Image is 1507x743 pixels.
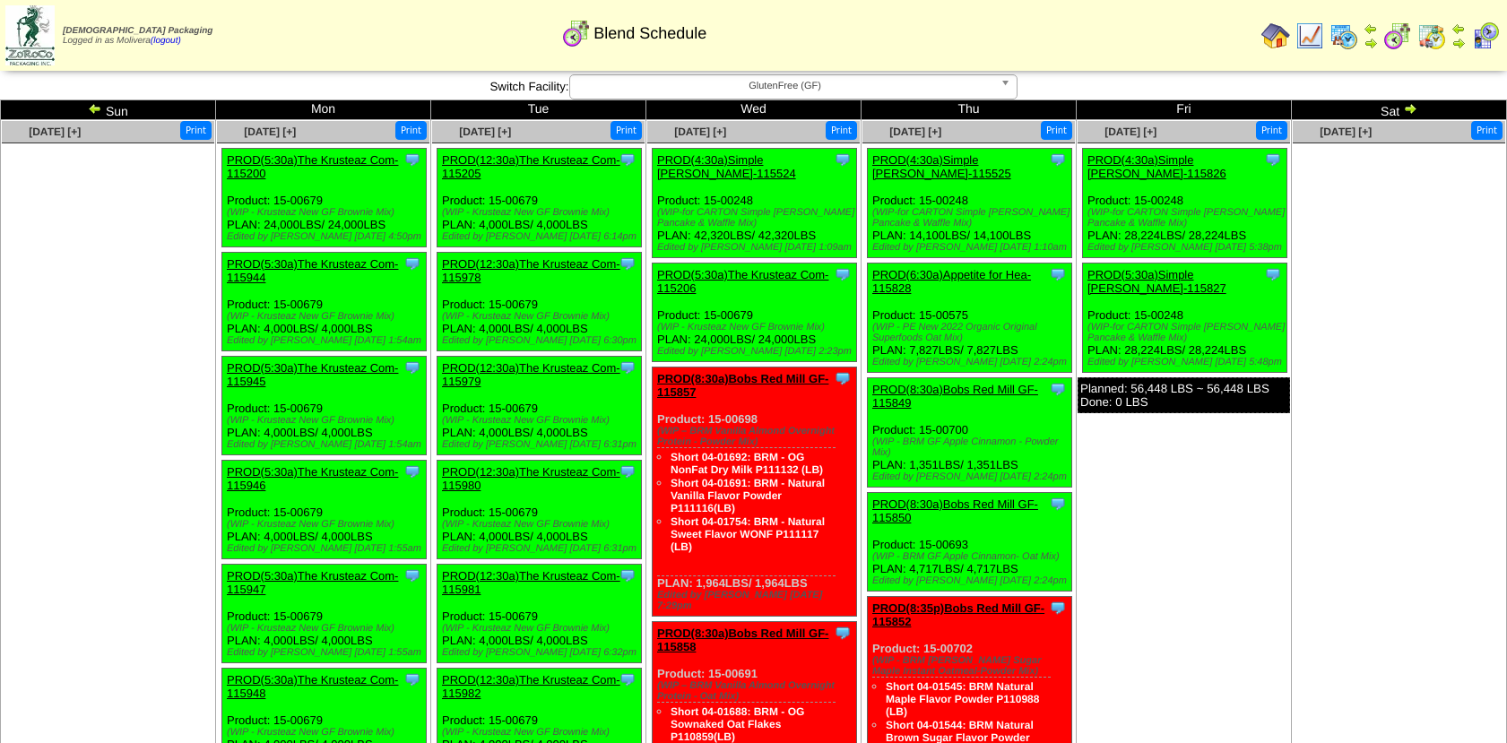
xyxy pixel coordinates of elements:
[1083,264,1287,373] div: Product: 15-00248 PLAN: 28,224LBS / 28,224LBS
[442,569,620,596] a: PROD(12:30a)The Krusteaz Com-115981
[619,359,637,376] img: Tooltip
[459,125,511,138] a: [DATE] [+]
[227,569,398,596] a: PROD(5:30a)The Krusteaz Com-115947
[1261,22,1290,50] img: home.gif
[872,242,1071,253] div: Edited by [PERSON_NAME] [DATE] 1:10am
[395,121,427,140] button: Print
[1320,125,1372,138] a: [DATE] [+]
[403,566,421,584] img: Tooltip
[868,264,1072,373] div: Product: 15-00575 PLAN: 7,827LBS / 7,827LBS
[868,149,1072,258] div: Product: 15-00248 PLAN: 14,100LBS / 14,100LBS
[671,451,823,476] a: Short 04-01692: BRM - OG NonFat Dry Milk P111132 (LB)
[889,125,941,138] a: [DATE] [+]
[227,153,398,180] a: PROD(5:30a)The Krusteaz Com-115200
[868,378,1072,488] div: Product: 15-00700 PLAN: 1,351LBS / 1,351LBS
[886,680,1039,718] a: Short 04-01545: BRM Natural Maple Flavor Powder P110988 (LB)
[872,153,1011,180] a: PROD(4:30a)Simple [PERSON_NAME]-115525
[657,207,856,229] div: (WIP-for CARTON Simple [PERSON_NAME] Pancake & Waffle Mix)
[1041,121,1072,140] button: Print
[244,125,296,138] span: [DATE] [+]
[442,727,641,738] div: (WIP - Krusteaz New GF Brownie Mix)
[657,426,856,447] div: (WIP – BRM Vanilla Almond Overnight Protein - Powder Mix)
[442,519,641,530] div: (WIP - Krusteaz New GF Brownie Mix)
[1078,377,1290,413] div: Planned: 56,448 LBS ~ 56,448 LBS Done: 0 LBS
[1403,101,1417,116] img: arrowright.gif
[442,439,641,450] div: Edited by [PERSON_NAME] [DATE] 6:31pm
[1049,265,1067,283] img: Tooltip
[227,439,426,450] div: Edited by [PERSON_NAME] [DATE] 1:54am
[872,551,1071,562] div: (WIP - BRM GF Apple Cinnamon- Oat Mix)
[1364,22,1378,36] img: arrowleft.gif
[872,575,1071,586] div: Edited by [PERSON_NAME] [DATE] 2:24pm
[1,100,216,120] td: Sun
[1264,151,1282,168] img: Tooltip
[442,257,620,284] a: PROD(12:30a)The Krusteaz Com-115978
[222,149,427,247] div: Product: 15-00679 PLAN: 24,000LBS / 24,000LBS
[1451,36,1466,50] img: arrowright.gif
[29,125,81,138] a: [DATE] [+]
[826,121,857,140] button: Print
[657,153,796,180] a: PROD(4:30a)Simple [PERSON_NAME]-115524
[403,462,421,480] img: Tooltip
[222,461,427,559] div: Product: 15-00679 PLAN: 4,000LBS / 4,000LBS
[227,311,426,322] div: (WIP - Krusteaz New GF Brownie Mix)
[442,231,641,242] div: Edited by [PERSON_NAME] [DATE] 6:14pm
[227,361,398,388] a: PROD(5:30a)The Krusteaz Com-115945
[657,372,828,399] a: PROD(8:30a)Bobs Red Mill GF-115857
[619,255,637,272] img: Tooltip
[442,543,641,554] div: Edited by [PERSON_NAME] [DATE] 6:31pm
[872,655,1071,677] div: (WIP - BRM [PERSON_NAME] Sugar Maple Instant Oatmeal-Powder Mix)
[619,670,637,688] img: Tooltip
[442,415,641,426] div: (WIP - Krusteaz New GF Brownie Mix)
[403,255,421,272] img: Tooltip
[872,497,1038,524] a: PROD(8:30a)Bobs Red Mill GF-115850
[872,471,1071,482] div: Edited by [PERSON_NAME] [DATE] 2:24pm
[227,335,426,346] div: Edited by [PERSON_NAME] [DATE] 1:54am
[657,322,856,333] div: (WIP - Krusteaz New GF Brownie Mix)
[227,673,398,700] a: PROD(5:30a)The Krusteaz Com-115948
[88,101,102,116] img: arrowleft.gif
[227,231,426,242] div: Edited by [PERSON_NAME] [DATE] 4:50pm
[1087,357,1286,367] div: Edited by [PERSON_NAME] [DATE] 5:48pm
[1264,265,1282,283] img: Tooltip
[222,565,427,663] div: Product: 15-00679 PLAN: 4,000LBS / 4,000LBS
[653,367,857,617] div: Product: 15-00698 PLAN: 1,964LBS / 1,964LBS
[437,149,642,247] div: Product: 15-00679 PLAN: 4,000LBS / 4,000LBS
[151,36,181,46] a: (logout)
[227,207,426,218] div: (WIP - Krusteaz New GF Brownie Mix)
[674,125,726,138] a: [DATE] [+]
[437,461,642,559] div: Product: 15-00679 PLAN: 4,000LBS / 4,000LBS
[1087,242,1286,253] div: Edited by [PERSON_NAME] [DATE] 5:38pm
[657,268,828,295] a: PROD(5:30a)The Krusteaz Com-115206
[1256,121,1287,140] button: Print
[872,207,1071,229] div: (WIP-for CARTON Simple [PERSON_NAME] Pancake & Waffle Mix)
[442,335,641,346] div: Edited by [PERSON_NAME] [DATE] 6:30pm
[1083,149,1287,258] div: Product: 15-00248 PLAN: 28,224LBS / 28,224LBS
[442,647,641,658] div: Edited by [PERSON_NAME] [DATE] 6:32pm
[619,151,637,168] img: Tooltip
[562,19,591,48] img: calendarblend.gif
[834,624,852,642] img: Tooltip
[872,357,1071,367] div: Edited by [PERSON_NAME] [DATE] 2:24pm
[437,357,642,455] div: Product: 15-00679 PLAN: 4,000LBS / 4,000LBS
[442,623,641,634] div: (WIP - Krusteaz New GF Brownie Mix)
[442,465,620,492] a: PROD(12:30a)The Krusteaz Com-115980
[1087,207,1286,229] div: (WIP-for CARTON Simple [PERSON_NAME] Pancake & Waffle Mix)
[442,207,641,218] div: (WIP - Krusteaz New GF Brownie Mix)
[180,121,212,140] button: Print
[63,26,212,36] span: [DEMOGRAPHIC_DATA] Packaging
[63,26,212,46] span: Logged in as Molivera
[1417,22,1446,50] img: calendarinout.gif
[442,673,620,700] a: PROD(12:30a)The Krusteaz Com-115982
[403,359,421,376] img: Tooltip
[1104,125,1156,138] a: [DATE] [+]
[442,361,620,388] a: PROD(12:30a)The Krusteaz Com-115979
[403,151,421,168] img: Tooltip
[872,436,1071,458] div: (WIP - BRM GF Apple Cinnamon - Powder Mix)
[862,100,1077,120] td: Thu
[657,680,856,702] div: (WIP – BRM Vanilla Almond Overnight Protein - Oat Mix)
